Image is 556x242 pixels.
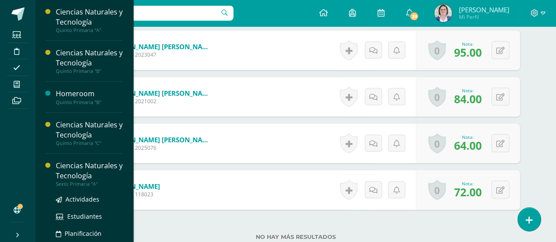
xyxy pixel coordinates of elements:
[108,135,213,144] a: [PERSON_NAME] [PERSON_NAME]
[454,181,482,187] div: Nota:
[56,120,123,140] div: Ciencias Naturales y Tecnología
[108,42,213,51] a: [PERSON_NAME] [PERSON_NAME]
[108,51,213,58] span: Estudiante 2023047
[56,68,123,74] div: Quinto Primaria "B"
[56,140,123,146] div: Quinto Primaria "C"
[458,13,509,21] span: Mi Perfil
[56,7,123,27] div: Ciencias Naturales y Tecnología
[56,99,123,105] div: Quinto Primaria "B"
[67,212,102,220] span: Estudiantes
[454,91,482,106] span: 84.00
[458,5,509,14] span: [PERSON_NAME]
[108,89,213,98] a: [PERSON_NAME] [PERSON_NAME]
[428,134,446,154] a: 0
[428,87,446,107] a: 0
[409,11,419,21] span: 39
[65,195,99,203] span: Actividades
[56,27,123,33] div: Quinto Primaria "A"
[454,41,482,47] div: Nota:
[56,194,123,204] a: Actividades
[434,4,452,22] img: cb6240ca9060cd5322fbe56422423029.png
[454,138,482,153] span: 64.00
[108,144,213,152] span: Estudiante 2025076
[72,234,520,240] label: No hay más resultados
[454,87,482,94] div: Nota:
[108,182,160,191] a: [PERSON_NAME]
[56,228,123,238] a: Planificación
[454,134,482,140] div: Nota:
[56,7,123,33] a: Ciencias Naturales y TecnologíaQuinto Primaria "A"
[428,40,446,61] a: 0
[56,48,123,68] div: Ciencias Naturales y Tecnología
[41,6,233,21] input: Busca un usuario...
[56,48,123,74] a: Ciencias Naturales y TecnologíaQuinto Primaria "B"
[108,98,213,105] span: Estudiante 2021002
[56,120,123,146] a: Ciencias Naturales y TecnologíaQuinto Primaria "C"
[65,229,102,238] span: Planificación
[56,89,123,105] a: HomeroomQuinto Primaria "B"
[108,191,160,198] span: Estudiante 118023
[56,89,123,99] div: Homeroom
[454,184,482,199] span: 72.00
[56,181,123,187] div: Sexto Primaria "A"
[56,161,123,187] a: Ciencias Naturales y TecnologíaSexto Primaria "A"
[454,45,482,60] span: 95.00
[428,180,446,200] a: 0
[56,211,123,221] a: Estudiantes
[56,161,123,181] div: Ciencias Naturales y Tecnología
